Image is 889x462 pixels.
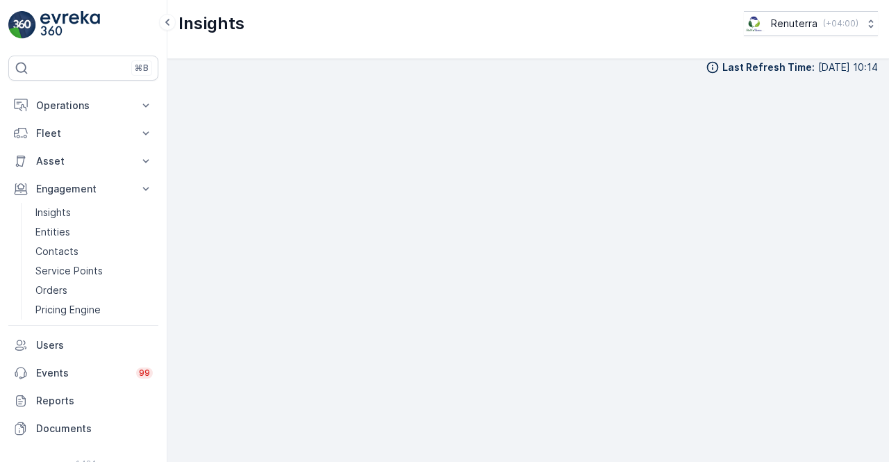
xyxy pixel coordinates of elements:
[722,60,815,74] p: Last Refresh Time :
[35,283,67,297] p: Orders
[744,11,878,36] button: Renuterra(+04:00)
[8,359,158,387] a: Events99
[30,300,158,320] a: Pricing Engine
[36,338,153,352] p: Users
[30,203,158,222] a: Insights
[36,154,131,168] p: Asset
[30,222,158,242] a: Entities
[8,119,158,147] button: Fleet
[30,261,158,281] a: Service Points
[8,147,158,175] button: Asset
[823,18,858,29] p: ( +04:00 )
[35,225,70,239] p: Entities
[36,422,153,436] p: Documents
[36,394,153,408] p: Reports
[139,368,150,379] p: 99
[178,13,244,35] p: Insights
[744,16,765,31] img: Screenshot_2024-07-26_at_13.33.01.png
[35,264,103,278] p: Service Points
[36,126,131,140] p: Fleet
[818,60,878,74] p: [DATE] 10:14
[8,92,158,119] button: Operations
[36,182,131,196] p: Engagement
[135,63,149,74] p: ⌘B
[36,366,128,380] p: Events
[30,242,158,261] a: Contacts
[8,331,158,359] a: Users
[8,175,158,203] button: Engagement
[30,281,158,300] a: Orders
[35,303,101,317] p: Pricing Engine
[8,387,158,415] a: Reports
[8,415,158,443] a: Documents
[40,11,100,39] img: logo_light-DOdMpM7g.png
[8,11,36,39] img: logo
[35,245,78,258] p: Contacts
[771,17,817,31] p: Renuterra
[36,99,131,113] p: Operations
[35,206,71,220] p: Insights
